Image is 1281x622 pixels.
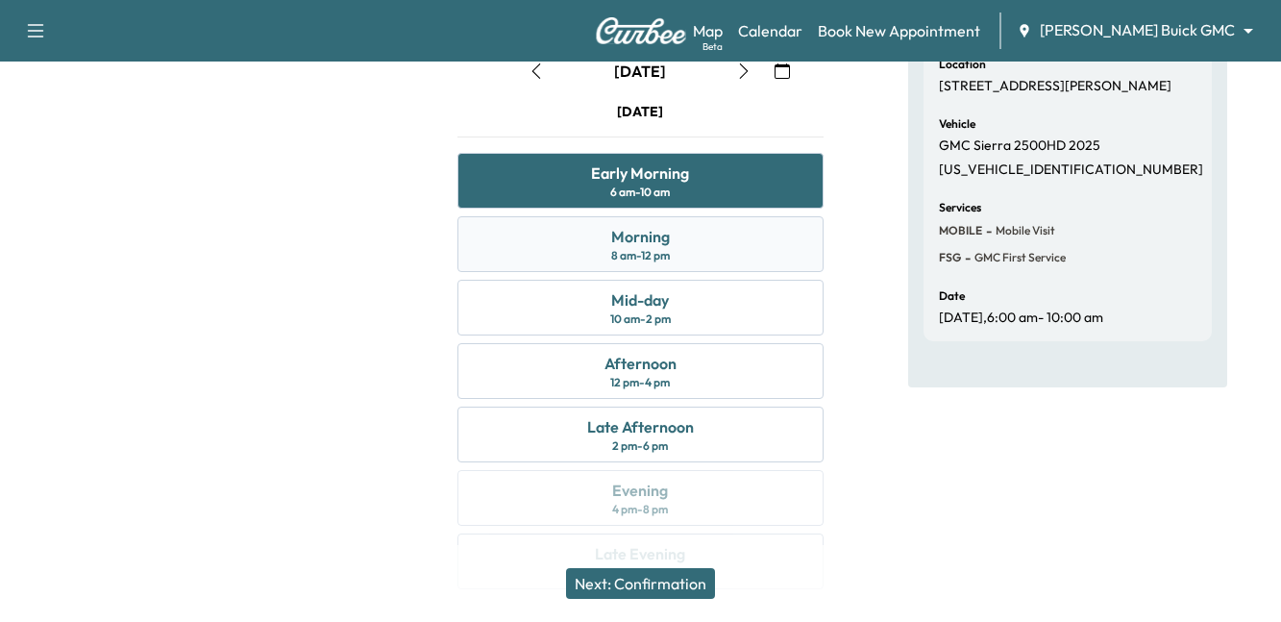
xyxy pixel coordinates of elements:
[566,568,715,599] button: Next: Confirmation
[992,223,1055,238] span: Mobile Visit
[939,162,1203,179] p: [US_VEHICLE_IDENTIFICATION_NUMBER]
[961,248,971,267] span: -
[693,19,723,42] a: MapBeta
[591,162,689,185] div: Early Morning
[595,17,687,44] img: Curbee Logo
[610,311,671,327] div: 10 am - 2 pm
[702,39,723,54] div: Beta
[610,185,670,200] div: 6 am - 10 am
[971,250,1066,265] span: GMC First Service
[939,290,965,302] h6: Date
[939,59,986,70] h6: Location
[939,250,961,265] span: FSG
[611,288,669,311] div: Mid-day
[612,438,668,454] div: 2 pm - 6 pm
[611,248,670,263] div: 8 am - 12 pm
[738,19,802,42] a: Calendar
[587,415,694,438] div: Late Afternoon
[939,202,981,213] h6: Services
[939,118,975,130] h6: Vehicle
[982,221,992,240] span: -
[818,19,980,42] a: Book New Appointment
[617,102,663,121] div: [DATE]
[939,78,1171,95] p: [STREET_ADDRESS][PERSON_NAME]
[939,223,982,238] span: MOBILE
[604,352,677,375] div: Afternoon
[939,137,1100,155] p: GMC Sierra 2500HD 2025
[1040,19,1235,41] span: [PERSON_NAME] Buick GMC
[610,375,670,390] div: 12 pm - 4 pm
[614,61,666,82] div: [DATE]
[611,225,670,248] div: Morning
[939,310,1103,327] p: [DATE] , 6:00 am - 10:00 am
